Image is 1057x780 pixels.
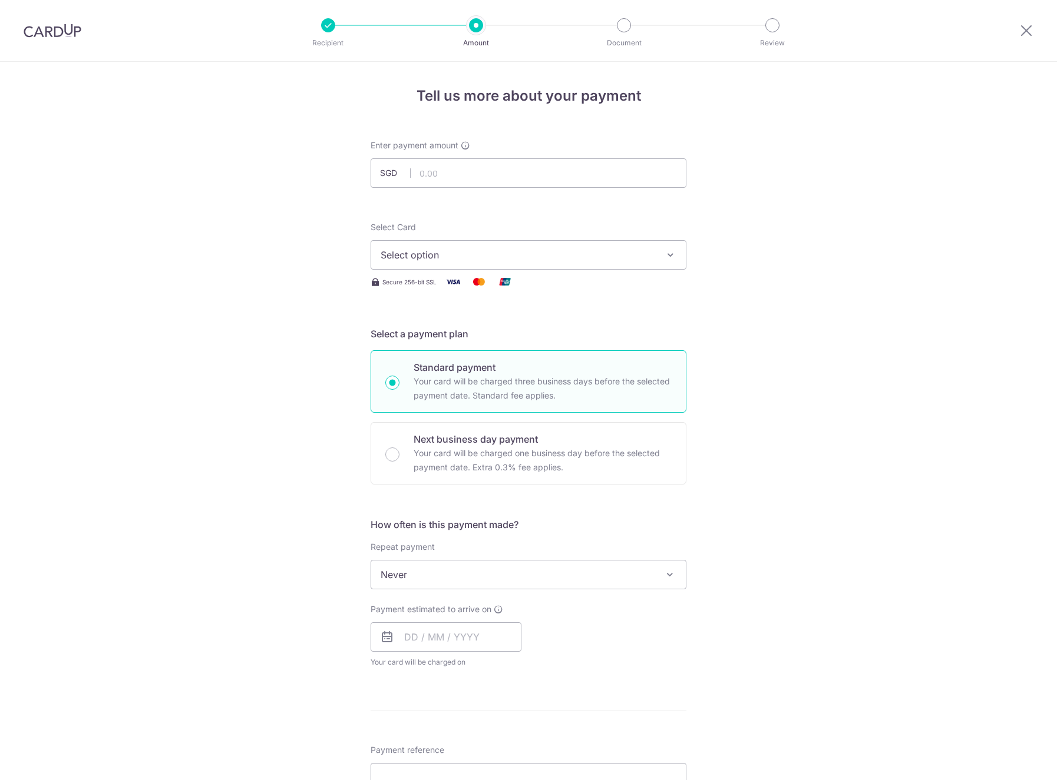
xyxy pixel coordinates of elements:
[414,446,672,474] p: Your card will be charged one business day before the selected payment date. Extra 0.3% fee applies.
[493,274,517,289] img: Union Pay
[371,140,458,151] span: Enter payment amount
[371,656,521,668] span: Your card will be charged on
[371,560,686,589] span: Never
[441,274,465,289] img: Visa
[371,622,521,652] input: DD / MM / YYYY
[432,37,520,49] p: Amount
[380,167,411,179] span: SGD
[414,432,672,446] p: Next business day payment
[371,222,416,232] span: translation missing: en.payables.payment_networks.credit_card.summary.labels.select_card
[414,374,672,403] p: Your card will be charged three business days before the selected payment date. Standard fee appl...
[24,24,81,38] img: CardUp
[580,37,668,49] p: Document
[414,360,672,374] p: Standard payment
[371,517,686,532] h5: How often is this payment made?
[371,541,435,553] label: Repeat payment
[371,327,686,341] h5: Select a payment plan
[381,248,655,262] span: Select option
[982,745,1045,774] iframe: Opens a widget where you can find more information
[285,37,372,49] p: Recipient
[382,277,437,287] span: Secure 256-bit SSL
[371,603,491,615] span: Payment estimated to arrive on
[371,560,686,589] span: Never
[371,744,444,756] span: Payment reference
[729,37,816,49] p: Review
[371,240,686,270] button: Select option
[371,158,686,188] input: 0.00
[371,85,686,107] h4: Tell us more about your payment
[467,274,491,289] img: Mastercard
